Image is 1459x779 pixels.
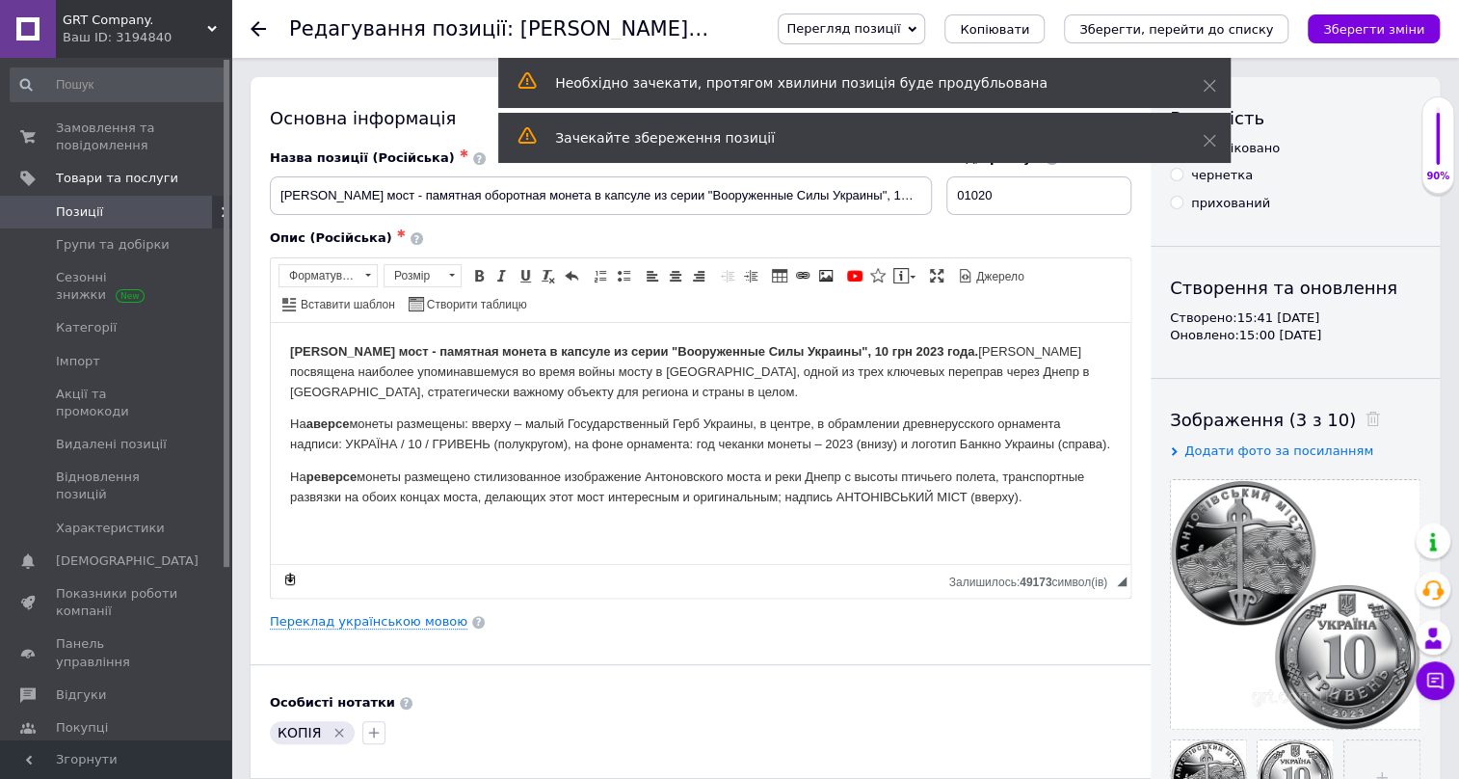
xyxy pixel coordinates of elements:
a: Видалити форматування [538,265,559,286]
a: По правому краю [688,265,709,286]
div: Основна інформація [270,106,1131,130]
div: Оновлено: 15:00 [DATE] [1170,327,1420,344]
span: [DEMOGRAPHIC_DATA] [56,552,199,570]
a: Збільшити відступ [740,265,761,286]
span: Показники роботи компанії [56,585,178,620]
span: Додати фото за посиланням [1184,443,1373,458]
span: Джерело [973,269,1024,285]
span: Сезонні знижки [56,269,178,304]
span: ✱ [397,228,406,240]
div: Кiлькiсть символiв [949,571,1117,589]
a: Форматування [279,264,378,287]
span: Імпорт [56,353,100,370]
span: Панель управління [56,635,178,670]
a: Жирний (Ctrl+B) [468,265,490,286]
span: Опис (Російська) [270,230,392,245]
a: Підкреслений (Ctrl+U) [515,265,536,286]
span: ✱ [460,148,468,160]
span: Розмір [385,265,442,286]
a: Вставити шаблон [279,293,398,314]
div: Зачекайте збереження позиції [555,128,1154,148]
div: 90% Якість заповнення [1421,96,1454,194]
button: Копіювати [944,14,1045,43]
div: Створення та оновлення [1170,276,1420,300]
span: 49173 [1020,576,1051,589]
span: Потягніть для зміни розмірів [1117,577,1127,586]
div: Створено: 15:41 [DATE] [1170,309,1420,327]
b: Особисті нотатки [270,695,395,710]
i: Зберегти зміни [1323,22,1424,37]
button: Зберегти зміни [1308,14,1440,43]
div: 90% [1422,170,1453,183]
iframe: Редактор, 194ED864-5EE9-44A6-8773-4492EA5D1BFB [271,323,1130,564]
span: Товари та послуги [56,170,178,187]
a: Вставити/видалити маркований список [613,265,634,286]
div: Ваш ID: 3194840 [63,29,231,46]
span: GRT Company. [63,12,207,29]
div: Зображення (3 з 10) [1170,408,1420,432]
div: Необхідно зачекати, протягом хвилини позиція буде продубльована [555,73,1154,93]
a: Розмір [384,264,462,287]
span: Групи та добірки [56,236,170,254]
span: Покупці [56,719,108,737]
div: опубліковано [1191,140,1280,157]
span: Копіювати [960,22,1029,37]
span: Відновлення позицій [56,469,178,503]
a: По центру [665,265,686,286]
a: Вставити/Редагувати посилання (Ctrl+L) [792,265,813,286]
a: Зменшити відступ [717,265,738,286]
button: Зберегти, перейти до списку [1064,14,1288,43]
span: Характеристики [56,520,165,537]
span: КОПІЯ [278,725,321,740]
span: Форматування [279,265,358,286]
a: Курсив (Ctrl+I) [491,265,513,286]
div: прихований [1191,195,1270,212]
a: Вставити іконку [867,265,889,286]
a: Таблиця [769,265,790,286]
span: Назва позиції (Російська) [270,150,455,165]
a: Повернути (Ctrl+Z) [561,265,582,286]
span: Створити таблицю [424,297,527,313]
span: Відгуки [56,686,106,704]
a: Вставити/видалити нумерований список [590,265,611,286]
span: Вставити шаблон [298,297,395,313]
a: Зображення [815,265,836,286]
span: Акції та промокоди [56,386,178,420]
a: Джерело [955,265,1027,286]
span: Замовлення та повідомлення [56,120,178,154]
i: Зберегти, перейти до списку [1079,22,1273,37]
input: Наприклад, H&M жіноча сукня зелена 38 розмір вечірня максі з блискітками [270,176,932,215]
a: Вставити повідомлення [890,265,918,286]
span: Категорії [56,319,117,336]
span: Видалені позиції [56,436,167,453]
a: Зробити резервну копію зараз [279,569,301,590]
a: Створити таблицю [406,293,530,314]
a: Максимізувати [926,265,947,286]
span: Перегляд позиції [786,21,900,36]
a: Додати відео з YouTube [844,265,865,286]
div: Видимість [1170,106,1420,130]
a: По лівому краю [642,265,663,286]
a: Переклад українською мовою [270,614,467,630]
button: Чат з покупцем [1416,661,1454,700]
svg: Видалити мітку [332,725,347,740]
span: Позиції [56,203,103,221]
div: чернетка [1191,167,1253,184]
input: Пошук [10,67,226,102]
div: Повернутися назад [251,21,266,37]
